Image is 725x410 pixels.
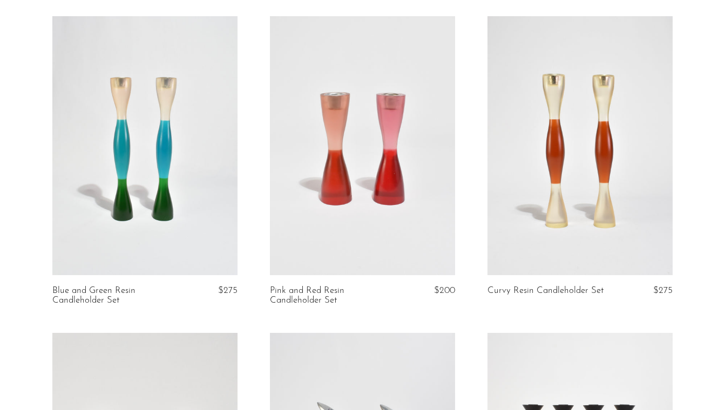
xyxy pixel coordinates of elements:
[52,286,175,306] a: Blue and Green Resin Candleholder Set
[653,286,673,295] span: $275
[270,286,393,306] a: Pink and Red Resin Candleholder Set
[218,286,238,295] span: $275
[487,286,604,296] a: Curvy Resin Candleholder Set
[434,286,455,295] span: $200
